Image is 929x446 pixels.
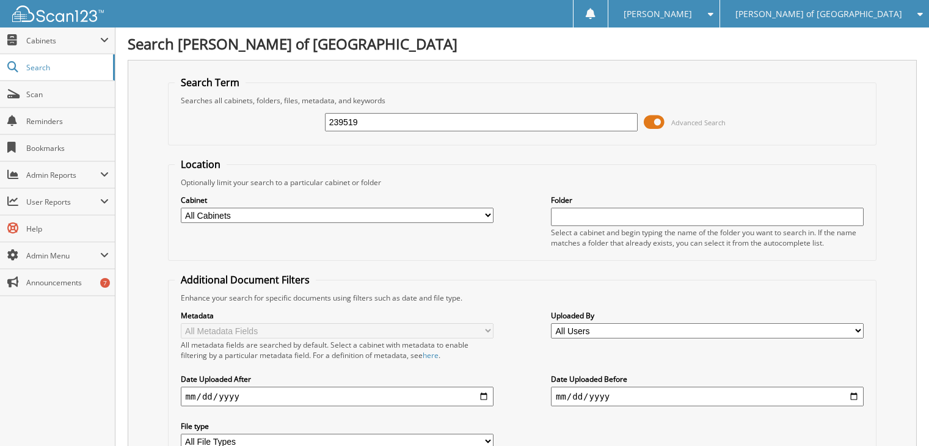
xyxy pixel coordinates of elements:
span: [PERSON_NAME] [624,10,692,18]
label: Folder [551,195,864,205]
span: Scan [26,89,109,100]
div: All metadata fields are searched by default. Select a cabinet with metadata to enable filtering b... [181,340,494,360]
label: File type [181,421,494,431]
span: Help [26,224,109,234]
span: Admin Reports [26,170,100,180]
span: User Reports [26,197,100,207]
div: Enhance your search for specific documents using filters such as date and file type. [175,293,870,303]
span: [PERSON_NAME] of [GEOGRAPHIC_DATA] [735,10,902,18]
label: Date Uploaded Before [551,374,864,384]
legend: Search Term [175,76,246,89]
div: Searches all cabinets, folders, files, metadata, and keywords [175,95,870,106]
div: Select a cabinet and begin typing the name of the folder you want to search in. If the name match... [551,227,864,248]
span: Announcements [26,277,109,288]
span: Advanced Search [671,118,726,127]
div: 7 [100,278,110,288]
label: Uploaded By [551,310,864,321]
span: Admin Menu [26,250,100,261]
legend: Additional Document Filters [175,273,316,287]
span: Cabinets [26,35,100,46]
legend: Location [175,158,227,171]
div: Optionally limit your search to a particular cabinet or folder [175,177,870,188]
span: Bookmarks [26,143,109,153]
span: Search [26,62,107,73]
input: start [181,387,494,406]
label: Metadata [181,310,494,321]
input: end [551,387,864,406]
img: scan123-logo-white.svg [12,5,104,22]
label: Cabinet [181,195,494,205]
span: Reminders [26,116,109,126]
label: Date Uploaded After [181,374,494,384]
a: here [423,350,439,360]
h1: Search [PERSON_NAME] of [GEOGRAPHIC_DATA] [128,34,917,54]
